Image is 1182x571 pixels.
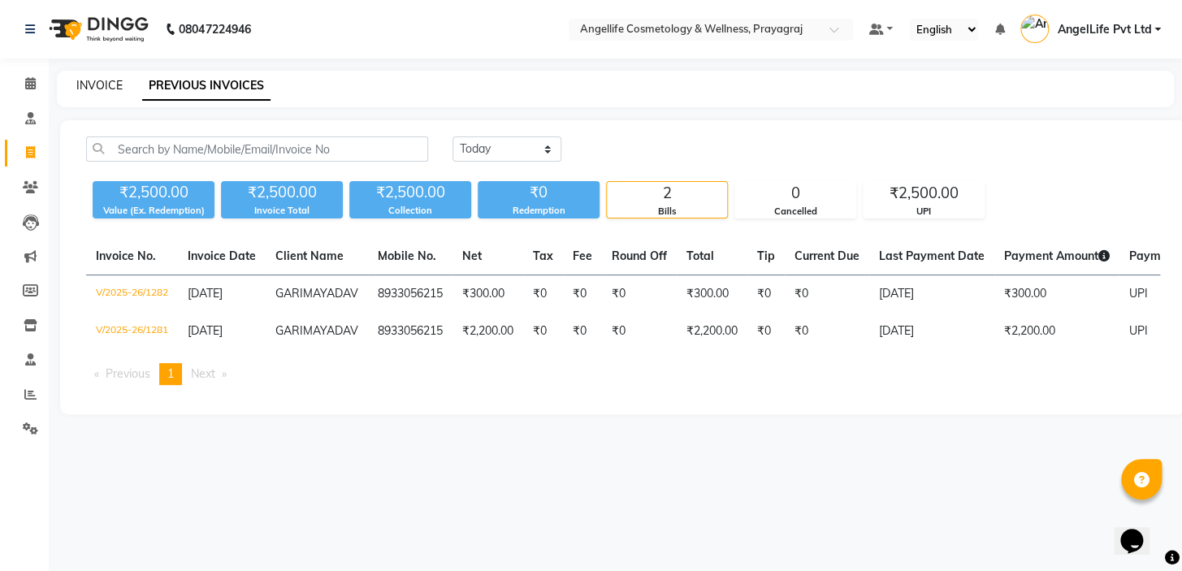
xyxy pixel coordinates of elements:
[602,275,677,314] td: ₹0
[188,286,223,301] span: [DATE]
[1129,323,1148,338] span: UPI
[735,182,855,205] div: 0
[41,6,153,52] img: logo
[757,249,775,263] span: Tip
[378,249,436,263] span: Mobile No.
[677,313,747,350] td: ₹2,200.00
[349,204,471,218] div: Collection
[747,275,785,314] td: ₹0
[275,286,320,301] span: GARIMA
[478,204,600,218] div: Redemption
[1004,249,1110,263] span: Payment Amount
[191,366,215,381] span: Next
[686,249,714,263] span: Total
[167,366,174,381] span: 1
[368,275,452,314] td: 8933056215
[86,313,178,350] td: V/2025-26/1281
[93,181,214,204] div: ₹2,500.00
[452,275,523,314] td: ₹300.00
[142,71,271,101] a: PREVIOUS INVOICES
[523,275,563,314] td: ₹0
[785,275,869,314] td: ₹0
[320,286,358,301] span: YADAV
[533,249,553,263] span: Tax
[864,205,984,218] div: UPI
[368,313,452,350] td: 8933056215
[86,363,1160,385] nav: Pagination
[1020,15,1049,43] img: AngelLife Pvt Ltd
[794,249,859,263] span: Current Due
[994,313,1119,350] td: ₹2,200.00
[573,249,592,263] span: Fee
[96,249,156,263] span: Invoice No.
[563,313,602,350] td: ₹0
[1114,506,1166,555] iframe: chat widget
[93,204,214,218] div: Value (Ex. Redemption)
[879,249,985,263] span: Last Payment Date
[478,181,600,204] div: ₹0
[994,275,1119,314] td: ₹300.00
[221,181,343,204] div: ₹2,500.00
[1057,21,1151,38] span: AngelLife Pvt Ltd
[86,275,178,314] td: V/2025-26/1282
[86,136,428,162] input: Search by Name/Mobile/Email/Invoice No
[462,249,482,263] span: Net
[869,313,994,350] td: [DATE]
[1129,286,1148,301] span: UPI
[785,313,869,350] td: ₹0
[179,6,250,52] b: 08047224946
[677,275,747,314] td: ₹300.00
[607,205,727,218] div: Bills
[747,313,785,350] td: ₹0
[221,204,343,218] div: Invoice Total
[607,182,727,205] div: 2
[188,249,256,263] span: Invoice Date
[76,78,123,93] a: INVOICE
[602,313,677,350] td: ₹0
[612,249,667,263] span: Round Off
[275,323,320,338] span: GARIMA
[563,275,602,314] td: ₹0
[275,249,344,263] span: Client Name
[864,182,984,205] div: ₹2,500.00
[349,181,471,204] div: ₹2,500.00
[106,366,150,381] span: Previous
[452,313,523,350] td: ₹2,200.00
[188,323,223,338] span: [DATE]
[523,313,563,350] td: ₹0
[320,323,358,338] span: YADAV
[869,275,994,314] td: [DATE]
[735,205,855,218] div: Cancelled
